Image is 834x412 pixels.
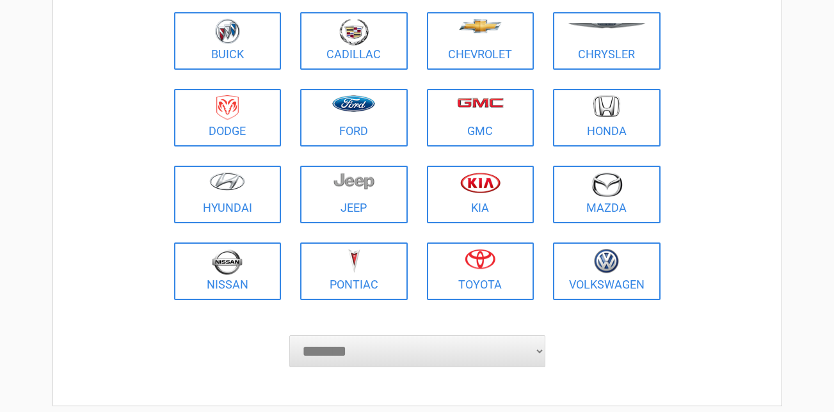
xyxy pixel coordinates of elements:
[332,95,375,112] img: ford
[300,242,408,300] a: Pontiac
[427,12,534,70] a: Chevrolet
[339,19,369,45] img: cadillac
[212,249,243,275] img: nissan
[300,89,408,147] a: Ford
[553,12,661,70] a: Chrysler
[568,23,646,29] img: chrysler
[215,19,240,44] img: buick
[427,166,534,223] a: Kia
[591,172,623,197] img: mazda
[300,166,408,223] a: Jeep
[427,242,534,300] a: Toyota
[216,95,239,120] img: dodge
[333,172,374,190] img: jeep
[174,12,282,70] a: Buick
[594,249,619,274] img: volkswagen
[209,172,245,191] img: hyundai
[427,89,534,147] a: GMC
[174,89,282,147] a: Dodge
[593,95,620,118] img: honda
[348,249,360,273] img: pontiac
[460,172,501,193] img: kia
[300,12,408,70] a: Cadillac
[174,166,282,223] a: Hyundai
[553,242,661,300] a: Volkswagen
[174,242,282,300] a: Nissan
[553,166,661,223] a: Mazda
[465,249,495,269] img: toyota
[459,19,502,33] img: chevrolet
[553,89,661,147] a: Honda
[457,97,504,108] img: gmc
